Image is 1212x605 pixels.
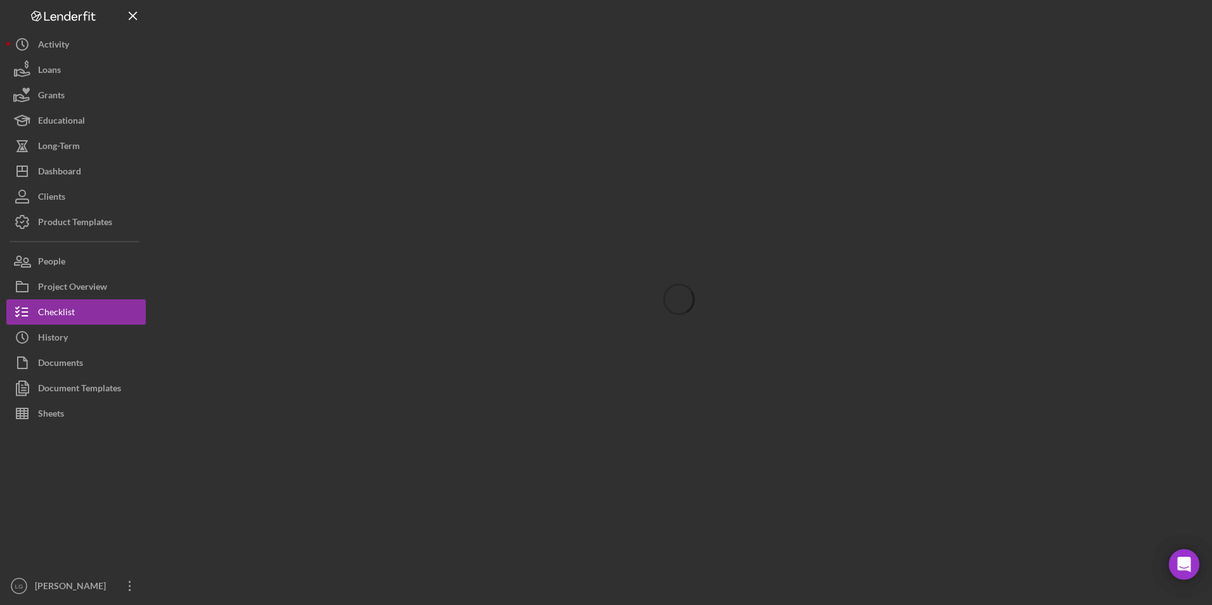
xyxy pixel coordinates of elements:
div: Project Overview [38,274,107,302]
div: Product Templates [38,209,112,238]
div: People [38,249,65,277]
button: Sheets [6,401,146,426]
div: Open Intercom Messenger [1169,549,1199,580]
button: Clients [6,184,146,209]
button: Educational [6,108,146,133]
text: LG [15,583,23,590]
button: LG[PERSON_NAME] [6,573,146,599]
div: Dashboard [38,159,81,187]
button: Long-Term [6,133,146,159]
div: Activity [38,32,69,60]
button: Product Templates [6,209,146,235]
button: Checklist [6,299,146,325]
div: Document Templates [38,375,121,404]
div: Grants [38,82,65,111]
button: Documents [6,350,146,375]
button: Project Overview [6,274,146,299]
button: Dashboard [6,159,146,184]
button: Document Templates [6,375,146,401]
button: History [6,325,146,350]
button: Loans [6,57,146,82]
div: Checklist [38,299,75,328]
div: Loans [38,57,61,86]
button: Grants [6,82,146,108]
div: History [38,325,68,353]
button: Activity [6,32,146,57]
div: Documents [38,350,83,379]
div: Sheets [38,401,64,429]
div: Educational [38,108,85,136]
div: Long-Term [38,133,80,162]
div: [PERSON_NAME] [32,573,114,602]
div: Clients [38,184,65,212]
button: People [6,249,146,274]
